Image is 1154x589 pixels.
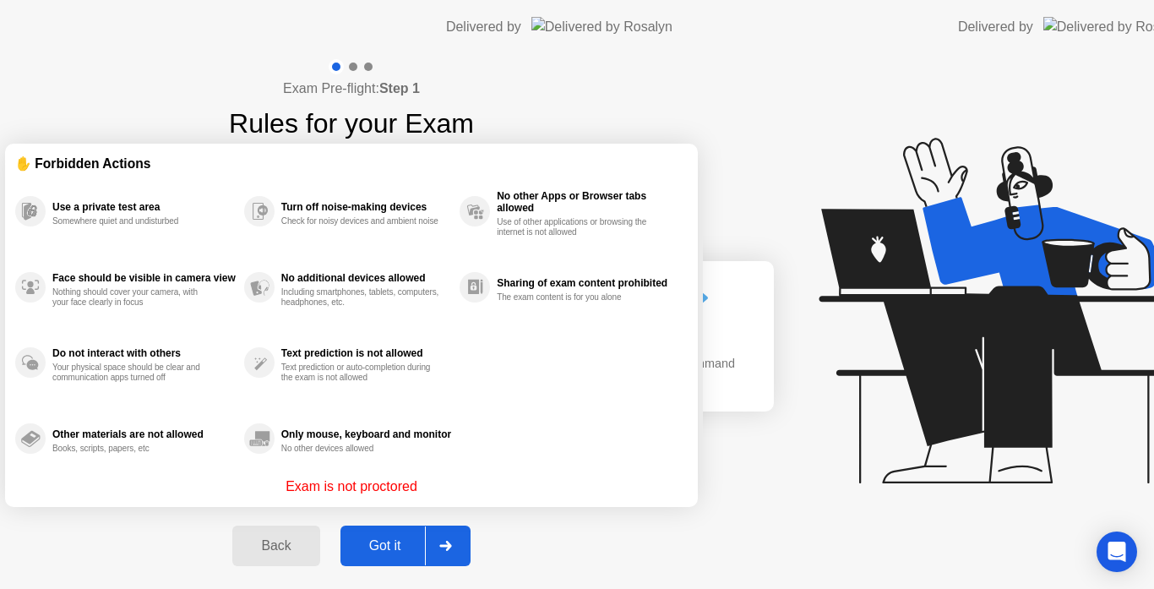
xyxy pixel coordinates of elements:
[52,287,212,308] div: Nothing should cover your camera, with your face clearly in focus
[52,216,212,226] div: Somewhere quiet and undisturbed
[958,17,1033,37] div: Delivered by
[497,277,679,289] div: Sharing of exam content prohibited
[497,217,656,237] div: Use of other applications or browsing the internet is not allowed
[229,103,474,144] h1: Rules for your Exam
[1097,532,1137,572] div: Open Intercom Messenger
[15,154,688,173] div: ✋ Forbidden Actions
[286,477,417,497] p: Exam is not proctored
[52,347,236,359] div: Do not interact with others
[281,216,441,226] div: Check for noisy devices and ambient noise
[281,347,451,359] div: Text prediction is not allowed
[446,17,521,37] div: Delivered by
[340,526,471,566] button: Got it
[283,79,420,99] h4: Exam Pre-flight:
[52,428,236,440] div: Other materials are not allowed
[232,526,319,566] button: Back
[237,538,314,554] div: Back
[281,428,451,440] div: Only mouse, keyboard and monitor
[497,190,679,214] div: No other Apps or Browser tabs allowed
[52,201,236,213] div: Use a private test area
[531,17,672,36] img: Delivered by Rosalyn
[52,272,236,284] div: Face should be visible in camera view
[281,287,441,308] div: Including smartphones, tablets, computers, headphones, etc.
[281,363,441,383] div: Text prediction or auto-completion during the exam is not allowed
[281,201,451,213] div: Turn off noise-making devices
[281,444,441,454] div: No other devices allowed
[52,363,212,383] div: Your physical space should be clear and communication apps turned off
[346,538,425,554] div: Got it
[497,292,656,303] div: The exam content is for you alone
[52,444,212,454] div: Books, scripts, papers, etc
[379,81,420,95] b: Step 1
[281,272,451,284] div: No additional devices allowed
